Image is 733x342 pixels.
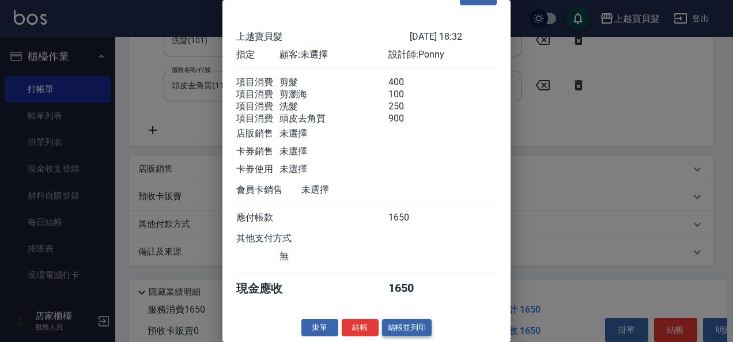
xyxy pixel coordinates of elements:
div: 100 [388,89,432,101]
div: [DATE] 18:32 [410,31,497,43]
div: 會員卡銷售 [236,184,301,196]
div: 1650 [388,212,432,224]
button: 結帳 [342,319,379,337]
button: 結帳並列印 [382,319,432,337]
div: 未選擇 [279,164,388,176]
div: 400 [388,77,432,89]
div: 洗髮 [279,101,388,113]
div: 上越寶貝髮 [236,31,410,43]
div: 1650 [388,281,432,297]
button: 掛單 [301,319,338,337]
div: 剪髮 [279,77,388,89]
div: 項目消費 [236,89,279,101]
div: 現金應收 [236,281,301,297]
div: 指定 [236,49,279,61]
div: 卡券使用 [236,164,279,176]
div: 設計師: Ponny [388,49,497,61]
div: 未選擇 [279,128,388,140]
div: 900 [388,113,432,125]
div: 無 [279,250,388,263]
div: 顧客: 未選擇 [279,49,388,61]
div: 250 [388,101,432,113]
div: 項目消費 [236,113,279,125]
div: 剪瀏海 [279,89,388,101]
div: 卡券銷售 [236,146,279,158]
div: 其他支付方式 [236,233,323,245]
div: 項目消費 [236,77,279,89]
div: 應付帳款 [236,212,279,224]
div: 店販銷售 [236,128,279,140]
div: 頭皮去角質 [279,113,388,125]
div: 項目消費 [236,101,279,113]
div: 未選擇 [301,184,410,196]
div: 未選擇 [279,146,388,158]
